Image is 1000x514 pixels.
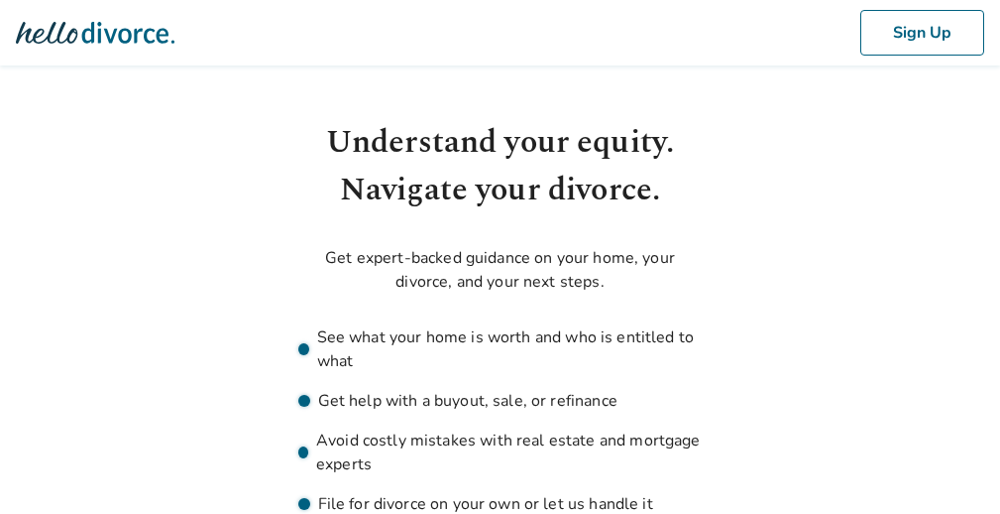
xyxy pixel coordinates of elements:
[298,119,703,214] h1: Understand your equity. Navigate your divorce.
[16,13,174,53] img: Hello Divorce Logo
[298,389,703,413] li: Get help with a buyout, sale, or refinance
[298,429,703,476] li: Avoid costly mistakes with real estate and mortgage experts
[860,10,984,56] button: Sign Up
[298,246,703,294] p: Get expert-backed guidance on your home, your divorce, and your next steps.
[298,325,703,373] li: See what your home is worth and who is entitled to what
